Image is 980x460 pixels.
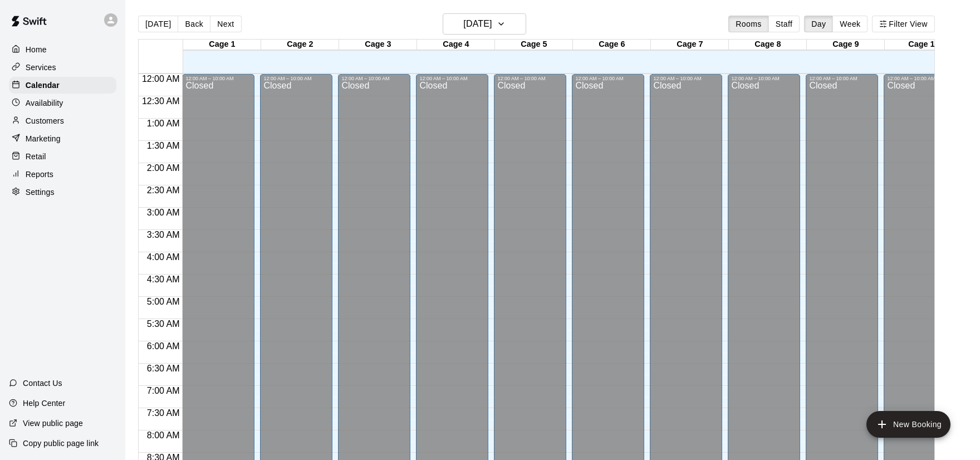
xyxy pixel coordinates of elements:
[210,16,241,32] button: Next
[144,364,183,373] span: 6:30 AM
[144,408,183,418] span: 7:30 AM
[26,44,47,55] p: Home
[9,166,116,183] a: Reports
[26,133,61,144] p: Marketing
[183,40,261,50] div: Cage 1
[144,297,183,306] span: 5:00 AM
[9,112,116,129] a: Customers
[26,187,55,198] p: Settings
[419,76,485,81] div: 12:00 AM – 10:00 AM
[866,411,950,438] button: add
[653,76,719,81] div: 12:00 AM – 10:00 AM
[495,40,573,50] div: Cage 5
[463,16,492,32] h6: [DATE]
[26,62,56,73] p: Services
[731,76,797,81] div: 12:00 AM – 10:00 AM
[573,40,651,50] div: Cage 6
[804,16,833,32] button: Day
[185,76,251,81] div: 12:00 AM – 10:00 AM
[23,378,62,389] p: Contact Us
[443,13,526,35] button: [DATE]
[9,41,116,58] a: Home
[9,184,116,200] a: Settings
[9,59,116,76] a: Services
[9,130,116,147] a: Marketing
[23,418,83,429] p: View public page
[144,185,183,195] span: 2:30 AM
[144,430,183,440] span: 8:00 AM
[144,319,183,329] span: 5:30 AM
[23,438,99,449] p: Copy public page link
[144,163,183,173] span: 2:00 AM
[26,151,46,162] p: Retail
[26,97,63,109] p: Availability
[144,119,183,128] span: 1:00 AM
[9,95,116,111] a: Availability
[728,16,768,32] button: Rooms
[144,141,183,150] span: 1:30 AM
[885,40,963,50] div: Cage 10
[9,77,116,94] a: Calendar
[139,96,183,106] span: 12:30 AM
[807,40,885,50] div: Cage 9
[26,80,60,91] p: Calendar
[26,115,64,126] p: Customers
[178,16,210,32] button: Back
[417,40,495,50] div: Cage 4
[263,76,329,81] div: 12:00 AM – 10:00 AM
[872,16,934,32] button: Filter View
[26,169,53,180] p: Reports
[138,16,178,32] button: [DATE]
[651,40,729,50] div: Cage 7
[23,398,65,409] p: Help Center
[144,341,183,351] span: 6:00 AM
[832,16,868,32] button: Week
[144,208,183,217] span: 3:00 AM
[497,76,563,81] div: 12:00 AM – 10:00 AM
[144,386,183,395] span: 7:00 AM
[768,16,800,32] button: Staff
[887,76,953,81] div: 12:00 AM – 10:00 AM
[729,40,807,50] div: Cage 8
[261,40,339,50] div: Cage 2
[809,76,875,81] div: 12:00 AM – 10:00 AM
[341,76,407,81] div: 12:00 AM – 10:00 AM
[144,275,183,284] span: 4:30 AM
[144,230,183,239] span: 3:30 AM
[9,148,116,165] a: Retail
[139,74,183,84] span: 12:00 AM
[339,40,417,50] div: Cage 3
[575,76,641,81] div: 12:00 AM – 10:00 AM
[144,252,183,262] span: 4:00 AM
